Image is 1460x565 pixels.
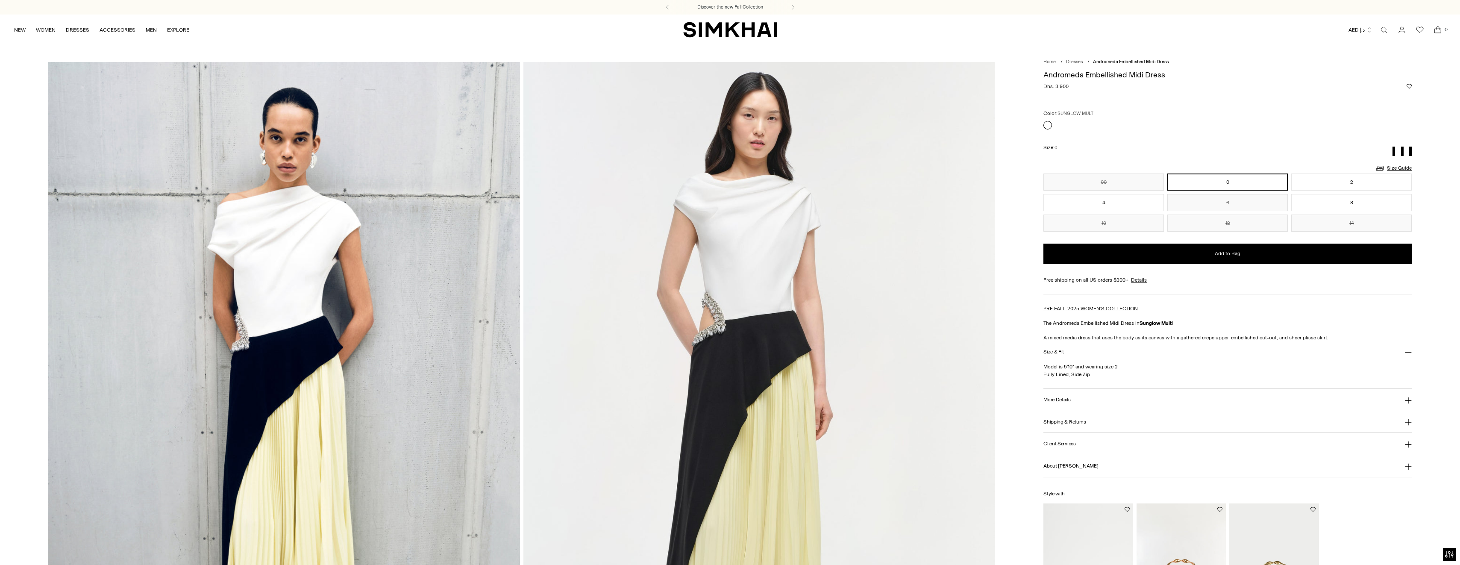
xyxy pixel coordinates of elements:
[1043,491,1412,497] h6: Style with
[167,21,189,39] a: EXPLORE
[1043,215,1164,232] button: 10
[1167,215,1288,232] button: 12
[1125,507,1130,512] button: Add to Wishlist
[1215,250,1240,257] span: Add to Bag
[697,4,763,11] a: Discover the new Fall Collection
[1043,276,1412,284] div: Free shipping on all US orders $200+
[1167,194,1288,211] button: 6
[1043,306,1138,312] a: PRE FALL 2025 WOMEN'S COLLECTION
[66,21,89,39] a: DRESSES
[1407,84,1412,89] button: Add to Wishlist
[1043,334,1412,341] p: A mixed media dress that uses the body as its canvas with a gathered crepe upper, embellished cut...
[1043,109,1095,118] label: Color:
[1043,174,1164,191] button: 00
[1291,194,1412,211] button: 8
[1348,21,1372,39] button: AED د.إ
[1043,71,1412,79] h1: Andromeda Embellished Midi Dress
[683,21,777,38] a: SIMKHAI
[1043,455,1412,477] button: About [PERSON_NAME]
[1411,21,1428,38] a: Wishlist
[1043,463,1098,469] h3: About [PERSON_NAME]
[1043,411,1412,433] button: Shipping & Returns
[1429,21,1446,38] a: Open cart modal
[36,21,56,39] a: WOMEN
[1217,507,1222,512] button: Add to Wishlist
[1131,276,1147,284] a: Details
[1291,215,1412,232] button: 14
[1043,82,1069,90] span: Dhs. 3,900
[1043,397,1070,403] h3: More Details
[1043,389,1412,411] button: More Details
[1055,145,1058,150] span: 0
[1043,194,1164,211] button: 4
[1393,21,1410,38] a: Go to the account page
[1087,59,1090,66] div: /
[14,21,26,39] a: NEW
[1043,433,1412,455] button: Client Services
[1058,111,1095,116] span: SUNGLOW MULTI
[100,21,135,39] a: ACCESSORIES
[1310,507,1316,512] button: Add to Wishlist
[1043,59,1412,66] nav: breadcrumbs
[1375,21,1392,38] a: Open search modal
[1043,419,1086,425] h3: Shipping & Returns
[1043,319,1412,327] p: The Andromeda Embellished Midi Dress in
[1375,163,1412,174] a: Size Guide
[1043,363,1363,378] p: Model is 5'10" and wearing size 2 Fully Lined, Side Zip
[1043,349,1064,355] h3: Size & Fit
[1167,174,1288,191] button: 0
[1442,26,1450,33] span: 0
[1043,59,1056,65] a: Home
[1291,174,1412,191] button: 2
[1066,59,1083,65] a: Dresses
[1043,144,1058,152] label: Size:
[146,21,157,39] a: MEN
[1140,320,1173,326] strong: Sunglow Multi
[1060,59,1063,66] div: /
[1093,59,1169,65] span: Andromeda Embellished Midi Dress
[1043,244,1412,264] button: Add to Bag
[1043,341,1412,363] button: Size & Fit
[1043,441,1076,447] h3: Client Services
